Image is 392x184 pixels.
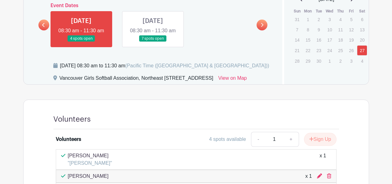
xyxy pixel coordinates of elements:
[346,25,356,34] p: 12
[357,25,367,34] p: 13
[68,173,109,180] p: [PERSON_NAME]
[357,56,367,66] p: 4
[292,35,302,45] p: 14
[303,25,313,34] p: 8
[324,25,335,34] p: 10
[335,25,346,34] p: 11
[357,15,367,24] p: 6
[346,56,356,66] p: 3
[314,25,324,34] p: 9
[304,133,337,146] button: Sign Up
[357,35,367,45] p: 20
[324,15,335,24] p: 3
[314,15,324,24] p: 2
[292,15,302,24] p: 31
[314,35,324,45] p: 16
[303,46,313,55] p: 22
[292,25,302,34] p: 7
[302,8,313,14] th: Mon
[314,46,324,55] p: 23
[209,136,246,143] div: 4 spots available
[357,45,367,56] a: 27
[218,74,247,84] a: View on Map
[53,115,91,124] h4: Volunteers
[68,159,112,167] p: "[PERSON_NAME]"
[335,56,346,66] p: 2
[292,46,302,55] p: 21
[313,8,324,14] th: Tue
[314,56,324,66] p: 30
[56,136,81,143] div: Volunteers
[357,8,368,14] th: Sat
[251,132,265,147] a: -
[283,132,299,147] a: +
[335,15,346,24] p: 4
[49,3,257,9] h6: Event Dates
[305,173,312,180] div: x 1
[60,62,269,70] div: [DATE] 08:30 am to 11:30 am
[324,8,335,14] th: Wed
[59,74,214,84] div: Vancouver Girls Softball Association, Northeast [STREET_ADDRESS]
[346,46,356,55] p: 26
[346,35,356,45] p: 19
[346,8,357,14] th: Fri
[125,63,269,68] span: (Pacific Time ([GEOGRAPHIC_DATA] & [GEOGRAPHIC_DATA]))
[292,8,302,14] th: Sun
[324,56,335,66] p: 1
[303,15,313,24] p: 1
[303,56,313,66] p: 29
[68,152,112,159] p: [PERSON_NAME]
[324,35,335,45] p: 17
[335,35,346,45] p: 18
[319,152,326,167] div: x 1
[324,46,335,55] p: 24
[335,8,346,14] th: Thu
[292,56,302,66] p: 28
[335,46,346,55] p: 25
[346,15,356,24] p: 5
[303,35,313,45] p: 15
